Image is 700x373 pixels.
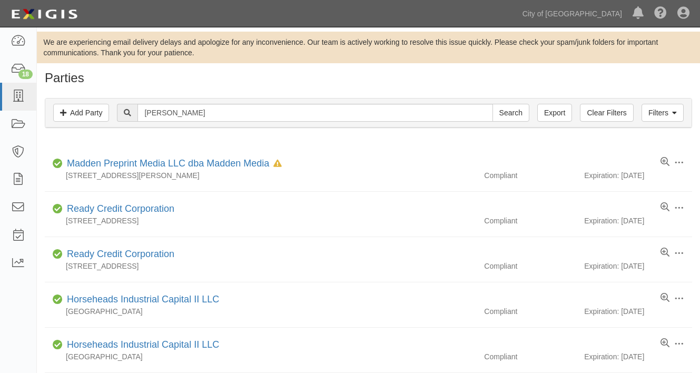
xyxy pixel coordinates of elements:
a: Ready Credit Corporation [67,249,174,259]
div: [STREET_ADDRESS] [45,261,476,271]
div: Compliant [476,215,584,226]
div: Compliant [476,306,584,317]
div: 18 [18,70,33,79]
div: [GEOGRAPHIC_DATA] [45,306,476,317]
a: View results summary [660,202,669,213]
a: Add Party [53,104,109,122]
i: Compliant [53,296,63,303]
i: Compliant [53,160,63,168]
i: In Default since 01/22/2025 [273,160,282,168]
div: [STREET_ADDRESS][PERSON_NAME] [45,170,476,181]
a: City of [GEOGRAPHIC_DATA] [517,3,627,24]
div: Compliant [476,170,584,181]
a: Horseheads Industrial Capital II LLC [67,339,219,350]
a: View results summary [660,157,669,168]
div: Expiration: [DATE] [584,306,692,317]
a: Filters [642,104,684,122]
div: Horseheads Industrial Capital II LLC [63,338,219,352]
div: Compliant [476,261,584,271]
div: [GEOGRAPHIC_DATA] [45,351,476,362]
div: We are experiencing email delivery delays and apologize for any inconvenience. Our team is active... [37,37,700,58]
i: Compliant [53,205,63,213]
img: logo-5460c22ac91f19d4615b14bd174203de0afe785f0fc80cf4dbbc73dc1793850b.png [8,5,81,24]
div: Expiration: [DATE] [584,261,692,271]
div: Compliant [476,351,584,362]
input: Search [137,104,492,122]
a: Clear Filters [580,104,633,122]
div: Madden Preprint Media LLC dba Madden Media [63,157,282,171]
input: Search [492,104,529,122]
div: Ready Credit Corporation [63,248,174,261]
i: Compliant [53,251,63,258]
a: View results summary [660,338,669,349]
div: Ready Credit Corporation [63,202,174,216]
a: View results summary [660,293,669,303]
a: View results summary [660,248,669,258]
div: Expiration: [DATE] [584,351,692,362]
div: Horseheads Industrial Capital II LLC [63,293,219,307]
a: Ready Credit Corporation [67,203,174,214]
i: Compliant [53,341,63,349]
div: Expiration: [DATE] [584,170,692,181]
a: Export [537,104,572,122]
a: Horseheads Industrial Capital II LLC [67,294,219,305]
div: Expiration: [DATE] [584,215,692,226]
a: Madden Preprint Media LLC dba Madden Media [67,158,269,169]
h1: Parties [45,71,692,85]
div: [STREET_ADDRESS] [45,215,476,226]
i: Help Center - Complianz [654,7,667,20]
